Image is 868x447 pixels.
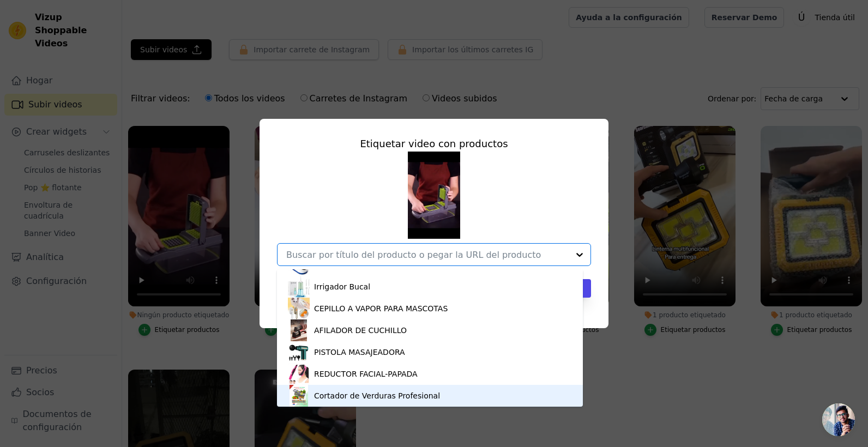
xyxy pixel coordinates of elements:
[314,390,440,401] div: Cortador de Verduras Profesional
[288,363,310,385] img: miniatura del producto
[314,281,370,292] div: Irrigador Bucal
[288,385,310,407] img: miniatura del producto
[408,152,460,239] img: tn-ba63aa1d803a40daa4ff0f4afa15f8c8.png
[288,319,310,341] img: miniatura del producto
[314,325,407,336] div: AFILADOR DE CUCHILLO
[288,298,310,319] img: miniatura del producto
[288,341,310,363] img: miniatura del producto
[277,136,591,152] div: Etiquetar video con productos
[314,303,448,314] div: CEPILLO A VAPOR PARA MASCOTAS
[314,369,418,379] div: REDUCTOR FACIAL-PAPADA
[286,250,569,260] input: Buscar por título del producto o pegar la URL del producto
[288,276,310,298] img: miniatura del producto
[822,403,855,436] div: Chat abierto
[314,347,405,358] div: PISTOLA MASAJEADORA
